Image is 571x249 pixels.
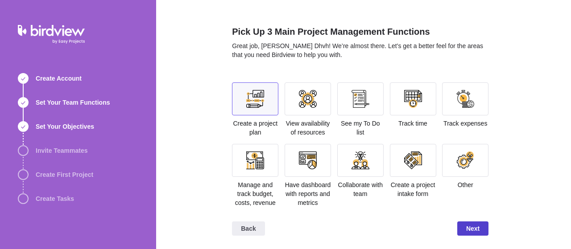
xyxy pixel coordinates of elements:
[443,120,487,127] span: Track expenses
[458,181,473,188] span: Other
[36,170,93,179] span: Create First Project
[235,181,276,206] span: Manage and track budget, costs, revenue
[232,221,265,236] span: Back
[36,98,110,107] span: Set Your Team Functions
[398,120,427,127] span: Track time
[338,181,383,197] span: Collaborate with team
[241,223,256,234] span: Back
[36,146,87,155] span: Invite Teammates
[391,181,435,197] span: Create a project intake form
[466,223,480,234] span: Next
[285,181,331,206] span: Have dashboard with reports and metrics
[36,194,74,203] span: Create Tasks
[232,42,483,58] span: Great job, [PERSON_NAME] Dhvh! We’re almost there. Let’s get a better feel for the areas that you...
[36,122,94,131] span: Set Your Objectives
[457,221,488,236] span: Next
[232,25,488,41] h2: Pick Up 3 Main Project Management Functions
[341,120,380,136] span: See my To Do list
[233,120,277,136] span: Create a project plan
[286,120,330,136] span: View availability of resources
[36,74,82,83] span: Create Account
